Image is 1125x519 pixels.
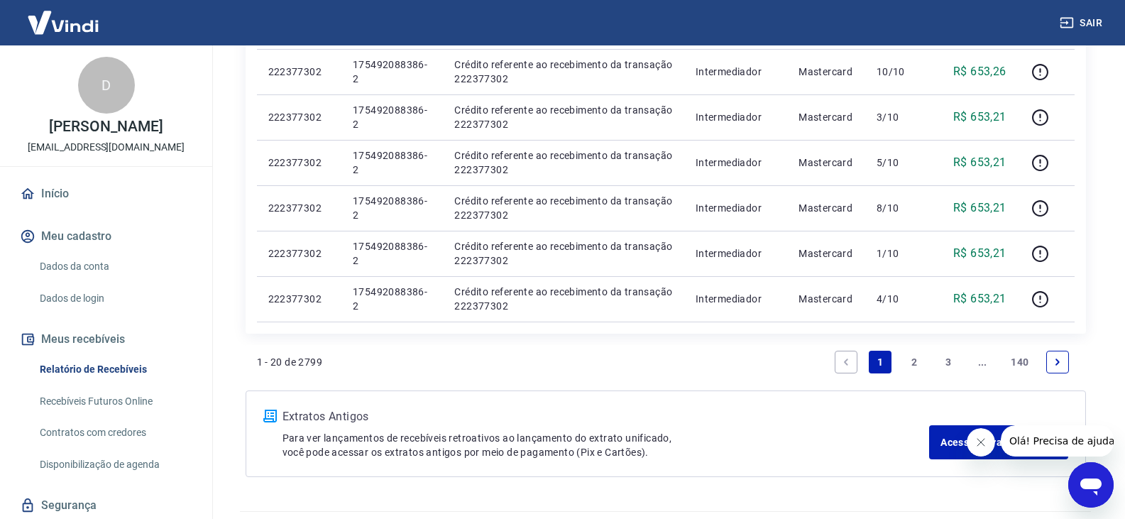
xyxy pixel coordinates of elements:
button: Meu cadastro [17,221,195,252]
p: 1/10 [877,246,918,261]
iframe: Botão para abrir a janela de mensagens [1068,462,1114,508]
p: 175492088386-2 [353,194,432,222]
p: Mastercard [799,110,854,124]
span: Olá! Precisa de ajuda? [9,10,119,21]
p: R$ 653,21 [953,290,1006,307]
ul: Pagination [829,345,1074,379]
a: Page 2 [903,351,926,373]
p: R$ 653,26 [953,63,1006,80]
p: Mastercard [799,65,854,79]
p: Intermediador [696,155,776,170]
p: 175492088386-2 [353,148,432,177]
p: 8/10 [877,201,918,215]
a: Disponibilização de agenda [34,450,195,479]
p: Crédito referente ao recebimento da transação 222377302 [454,239,672,268]
a: Previous page [835,351,857,373]
p: Mastercard [799,201,854,215]
p: 222377302 [268,201,330,215]
a: Page 3 [937,351,960,373]
p: 4/10 [877,292,918,306]
iframe: Mensagem da empresa [1001,425,1114,457]
a: Recebíveis Futuros Online [34,387,195,416]
button: Meus recebíveis [17,324,195,355]
a: Início [17,178,195,209]
p: R$ 653,21 [953,200,1006,217]
a: Next page [1046,351,1069,373]
p: Mastercard [799,246,854,261]
p: Crédito referente ao recebimento da transação 222377302 [454,148,672,177]
p: R$ 653,21 [953,245,1006,262]
iframe: Fechar mensagem [967,428,995,457]
p: 175492088386-2 [353,239,432,268]
p: Crédito referente ao recebimento da transação 222377302 [454,194,672,222]
p: 3/10 [877,110,918,124]
p: 222377302 [268,65,330,79]
a: Dados de login [34,284,195,313]
p: Intermediador [696,292,776,306]
p: Mastercard [799,292,854,306]
p: 222377302 [268,155,330,170]
a: Dados da conta [34,252,195,281]
p: 222377302 [268,292,330,306]
p: 175492088386-2 [353,58,432,86]
p: Intermediador [696,110,776,124]
a: Page 1 is your current page [869,351,891,373]
p: Para ver lançamentos de recebíveis retroativos ao lançamento do extrato unificado, você pode aces... [282,431,930,459]
a: Page 140 [1005,351,1034,373]
p: [EMAIL_ADDRESS][DOMAIN_NAME] [28,140,185,155]
p: [PERSON_NAME] [49,119,163,134]
p: Extratos Antigos [282,408,930,425]
img: ícone [263,410,277,422]
a: Contratos com credores [34,418,195,447]
p: R$ 653,21 [953,109,1006,126]
p: Crédito referente ao recebimento da transação 222377302 [454,58,672,86]
p: Crédito referente ao recebimento da transação 222377302 [454,285,672,313]
p: Intermediador [696,246,776,261]
p: 175492088386-2 [353,285,432,313]
div: D [78,57,135,114]
p: 222377302 [268,246,330,261]
p: 10/10 [877,65,918,79]
p: 1 - 20 de 2799 [257,355,323,369]
p: Intermediador [696,201,776,215]
a: Acesse Extratos Antigos [929,425,1068,459]
p: Mastercard [799,155,854,170]
a: Jump forward [971,351,994,373]
p: 5/10 [877,155,918,170]
button: Sair [1057,10,1108,36]
p: Intermediador [696,65,776,79]
p: 175492088386-2 [353,103,432,131]
img: Vindi [17,1,109,44]
a: Relatório de Recebíveis [34,355,195,384]
p: Crédito referente ao recebimento da transação 222377302 [454,103,672,131]
p: R$ 653,21 [953,154,1006,171]
p: 222377302 [268,110,330,124]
